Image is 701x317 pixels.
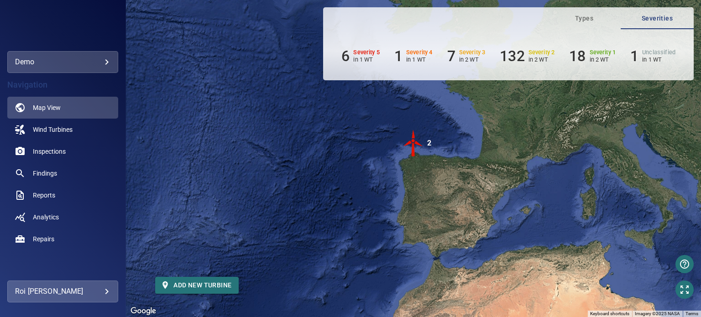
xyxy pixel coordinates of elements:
[406,49,433,56] h6: Severity 4
[44,23,82,32] img: demo-logo
[353,56,380,63] p: in 1 WT
[7,206,118,228] a: analytics noActive
[7,97,118,119] a: map active
[427,130,431,157] div: 2
[553,13,615,24] span: Types
[162,280,231,291] span: Add new turbine
[528,49,555,56] h6: Severity 2
[155,277,239,294] button: Add new turbine
[33,169,57,178] span: Findings
[626,13,688,24] span: Severities
[590,56,616,63] p: in 2 WT
[353,49,380,56] h6: Severity 5
[341,47,350,65] h6: 6
[33,103,61,112] span: Map View
[500,47,524,65] h6: 132
[394,47,403,65] h6: 1
[528,56,555,63] p: in 2 WT
[400,130,427,157] img: windFarmIconCat5.svg
[635,311,680,316] span: Imagery ©2025 NASA
[406,56,433,63] p: in 1 WT
[630,47,638,65] h6: 1
[400,130,427,158] gmp-advanced-marker: 2
[7,228,118,250] a: repairs noActive
[394,47,433,65] li: Severity 4
[642,56,675,63] p: in 1 WT
[590,311,629,317] button: Keyboard shortcuts
[7,119,118,140] a: windturbines noActive
[33,147,66,156] span: Inspections
[128,305,158,317] img: Google
[569,47,616,65] li: Severity 1
[685,311,698,316] a: Terms (opens in new tab)
[7,51,118,73] div: demo
[33,191,55,200] span: Reports
[642,49,675,56] h6: Unclassified
[341,47,380,65] li: Severity 5
[590,49,616,56] h6: Severity 1
[33,213,59,222] span: Analytics
[15,284,110,299] div: Roi [PERSON_NAME]
[128,305,158,317] a: Open this area in Google Maps (opens a new window)
[459,56,486,63] p: in 2 WT
[7,80,118,89] h4: Navigation
[33,234,54,244] span: Repairs
[500,47,555,65] li: Severity 2
[459,49,486,56] h6: Severity 3
[447,47,486,65] li: Severity 3
[569,47,586,65] h6: 18
[15,55,110,69] div: demo
[7,140,118,162] a: inspections noActive
[7,184,118,206] a: reports noActive
[447,47,455,65] h6: 7
[630,47,675,65] li: Severity Unclassified
[7,162,118,184] a: findings noActive
[33,125,73,134] span: Wind Turbines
